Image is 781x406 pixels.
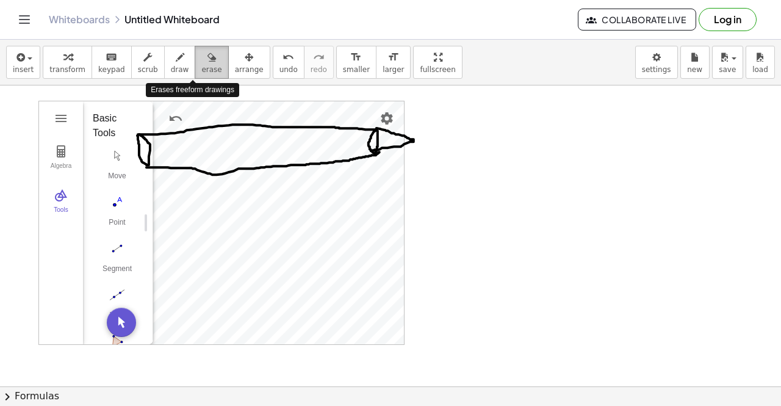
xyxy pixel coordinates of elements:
button: new [680,46,710,79]
span: keypad [98,65,125,74]
div: Erases freeform drawings [146,83,239,97]
button: redoredo [304,46,334,79]
button: Log in [699,8,757,31]
span: load [752,65,768,74]
span: draw [171,65,189,74]
i: keyboard [106,50,117,65]
span: settings [642,65,671,74]
span: insert [13,65,34,74]
span: scrub [138,65,158,74]
button: Toggle navigation [15,10,34,29]
span: undo [279,65,298,74]
span: larger [383,65,404,74]
button: format_sizesmaller [336,46,376,79]
button: keyboardkeypad [92,46,132,79]
button: fullscreen [413,46,462,79]
a: Whiteboards [49,13,110,26]
button: Collaborate Live [578,9,696,31]
button: erase [195,46,228,79]
button: save [712,46,743,79]
span: new [687,65,702,74]
span: Collaborate Live [588,14,686,25]
span: erase [201,65,221,74]
span: transform [49,65,85,74]
button: format_sizelarger [376,46,411,79]
button: insert [6,46,40,79]
span: fullscreen [420,65,455,74]
button: transform [43,46,92,79]
button: load [746,46,775,79]
span: save [719,65,736,74]
i: redo [313,50,325,65]
i: format_size [387,50,399,65]
button: arrange [228,46,270,79]
span: arrange [235,65,264,74]
button: undoundo [273,46,304,79]
button: settings [635,46,678,79]
i: format_size [350,50,362,65]
span: smaller [343,65,370,74]
span: redo [311,65,327,74]
i: undo [283,50,294,65]
button: draw [164,46,196,79]
button: scrub [131,46,165,79]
